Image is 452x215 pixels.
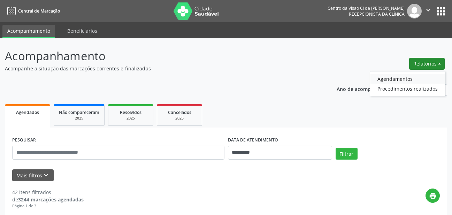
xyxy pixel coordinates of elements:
a: Procedimentos realizados [370,84,445,93]
label: PESQUISAR [12,135,36,146]
button: Filtrar [336,148,358,160]
div: 2025 [59,116,99,121]
button: apps [435,5,447,17]
span: Recepcionista da clínica [349,11,405,17]
div: 2025 [113,116,148,121]
span: Resolvidos [120,109,141,115]
button: Relatórios [409,58,445,70]
img: img [407,4,422,18]
i:  [424,6,432,14]
button: Mais filtroskeyboard_arrow_down [12,169,54,182]
div: de [12,196,84,203]
div: 2025 [162,116,197,121]
p: Acompanhe a situação das marcações correntes e finalizadas [5,65,314,72]
div: Centro da Visao Cl de [PERSON_NAME] [328,5,405,11]
span: Central de Marcação [18,8,60,14]
p: Ano de acompanhamento [337,84,398,93]
a: Central de Marcação [5,5,60,17]
label: DATA DE ATENDIMENTO [228,135,278,146]
span: Cancelados [168,109,191,115]
a: Acompanhamento [2,25,55,38]
strong: 3244 marcações agendadas [18,196,84,203]
div: Página 1 de 3 [12,203,84,209]
p: Acompanhamento [5,47,314,65]
button: print [426,189,440,203]
button:  [422,4,435,18]
i: keyboard_arrow_down [42,171,50,179]
span: Não compareceram [59,109,99,115]
a: Beneficiários [62,25,102,37]
a: Agendamentos [370,74,445,84]
div: 42 itens filtrados [12,189,84,196]
ul: Relatórios [370,71,445,96]
i: print [429,192,437,200]
span: Agendados [16,109,39,115]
